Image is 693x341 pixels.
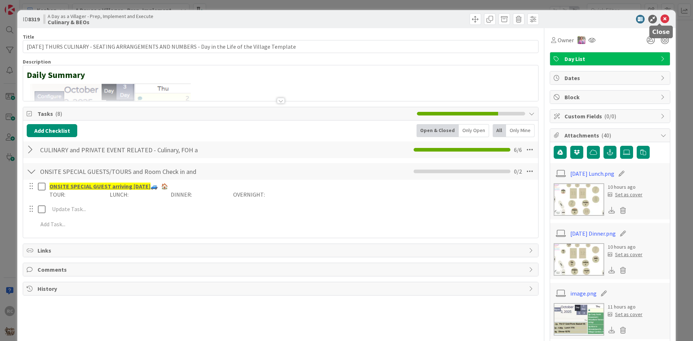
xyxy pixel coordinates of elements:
input: type card name here... [23,40,539,53]
div: 10 hours ago [608,183,642,191]
span: ID [23,15,40,23]
div: 11 hours ago [608,303,642,311]
input: Add Checklist... [38,165,200,178]
span: Day List [565,54,657,63]
div: Download [608,266,616,275]
span: History [38,284,525,293]
div: Download [608,206,616,215]
div: Set as cover [608,191,642,198]
div: Download [608,325,616,335]
h5: Close [652,29,670,35]
a: image.png [570,289,597,298]
span: Dates [565,74,657,82]
span: ( 0/0 ) [604,113,616,120]
span: Attachments [565,131,657,140]
p: TOUR: LUNCH: DINNER: OVERNIGHT: [49,191,533,199]
p: 🚙 🏠 [49,182,533,191]
b: 8319 [28,16,40,23]
span: Links [38,246,525,255]
b: Culinary & BEOs [48,19,153,25]
span: Custom Fields [565,112,657,121]
span: A Day as a Villager - Prep, Implement and Execute [48,13,153,19]
span: Comments [38,265,525,274]
div: Only Open [459,124,489,137]
div: 10 hours ago [608,243,642,251]
span: ( 40 ) [601,132,611,139]
span: ( 8 ) [55,110,62,117]
div: All [493,124,506,137]
img: image.png [27,80,199,165]
div: Open & Closed [417,124,459,137]
div: Set as cover [608,251,642,258]
img: OM [577,36,585,44]
span: Description [23,58,51,65]
a: [DATE] Lunch.png [570,169,614,178]
span: Owner [558,36,574,44]
input: Add Checklist... [38,143,200,156]
a: [DATE] Dinner.png [570,229,616,238]
span: Block [565,93,657,101]
u: ONSITE SPECIAL GUEST arriving [DATE] [49,183,151,190]
div: Only Mine [506,124,535,137]
span: 0 / 2 [514,167,522,176]
label: Title [23,34,34,40]
button: Add Checklist [27,124,77,137]
span: Tasks [38,109,413,118]
span: 6 / 6 [514,145,522,154]
div: Set as cover [608,311,642,318]
strong: Daily Summary [27,69,85,80]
